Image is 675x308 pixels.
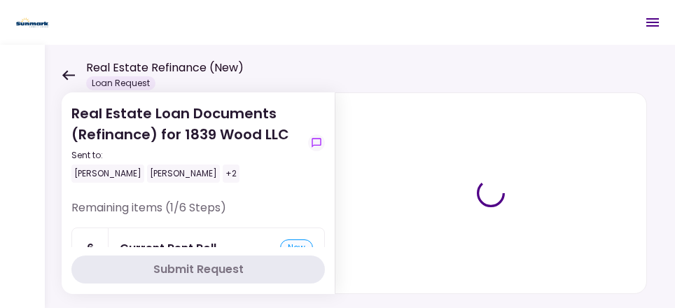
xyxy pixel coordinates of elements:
div: [PERSON_NAME] [71,164,144,183]
div: Submit Request [153,261,244,278]
div: Loan Request [86,76,155,90]
div: Current Rent Roll & Copies of Leases and all Amendments [120,239,225,257]
div: Real Estate Loan Documents (Refinance) for 1839 Wood LLC [71,103,302,183]
button: Open menu [636,6,669,39]
button: show-messages [308,134,325,151]
h1: Real Estate Refinance (New) [86,59,244,76]
img: Partner icon [14,12,51,33]
button: Submit Request [71,255,325,283]
div: 6 [72,228,109,268]
div: Remaining items (1/6 Steps) [71,199,325,227]
div: [PERSON_NAME] [147,164,220,183]
div: new [280,239,313,256]
div: +2 [223,164,239,183]
div: Sent to: [71,149,302,162]
a: 6Current Rent Roll & Copies of Leases and all Amendmentsnew [71,227,325,269]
